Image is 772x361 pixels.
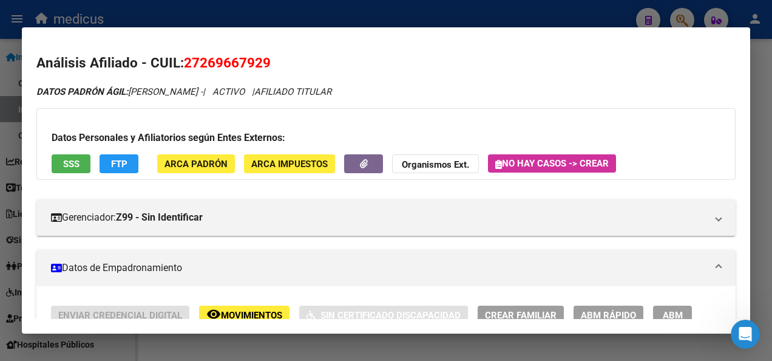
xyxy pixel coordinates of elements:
span: ABM Rápido [581,310,636,321]
h2: Análisis Afiliado - CUIL: [36,53,736,74]
i: | ACTIVO | [36,86,331,97]
button: FTP [100,154,138,173]
mat-expansion-panel-header: Gerenciador:Z99 - Sin Identificar [36,199,736,236]
button: ARCA Impuestos [244,154,335,173]
span: No hay casos -> Crear [495,158,609,169]
span: 27269667929 [184,55,271,70]
mat-icon: remove_red_eye [206,307,221,321]
mat-expansion-panel-header: Datos de Empadronamiento [36,250,736,286]
span: Enviar Credencial Digital [58,310,182,321]
mat-panel-title: Gerenciador: [51,210,706,225]
button: Organismos Ext. [392,154,479,173]
span: Movimientos [221,310,282,321]
span: FTP [111,159,127,170]
button: ABM Rápido [574,306,643,325]
h3: Datos Personales y Afiliatorios según Entes Externos: [52,131,720,145]
strong: Z99 - Sin Identificar [116,210,203,225]
button: Enviar Credencial Digital [51,306,189,325]
span: ABM [663,310,683,321]
mat-panel-title: Datos de Empadronamiento [51,261,706,275]
strong: Organismos Ext. [402,159,469,170]
span: ARCA Padrón [164,159,228,170]
span: AFILIADO TITULAR [254,86,331,97]
span: SSS [63,159,80,170]
button: ABM [653,306,692,325]
span: Crear Familiar [485,310,557,321]
button: Crear Familiar [478,306,564,325]
span: ARCA Impuestos [251,159,328,170]
strong: DATOS PADRÓN ÁGIL: [36,86,128,97]
button: SSS [52,154,90,173]
button: Sin Certificado Discapacidad [299,306,468,325]
button: ARCA Padrón [157,154,235,173]
span: [PERSON_NAME] - [36,86,203,97]
span: Sin Certificado Discapacidad [320,310,461,321]
button: Movimientos [199,306,289,325]
button: No hay casos -> Crear [488,154,616,173]
iframe: Intercom live chat [731,320,760,349]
